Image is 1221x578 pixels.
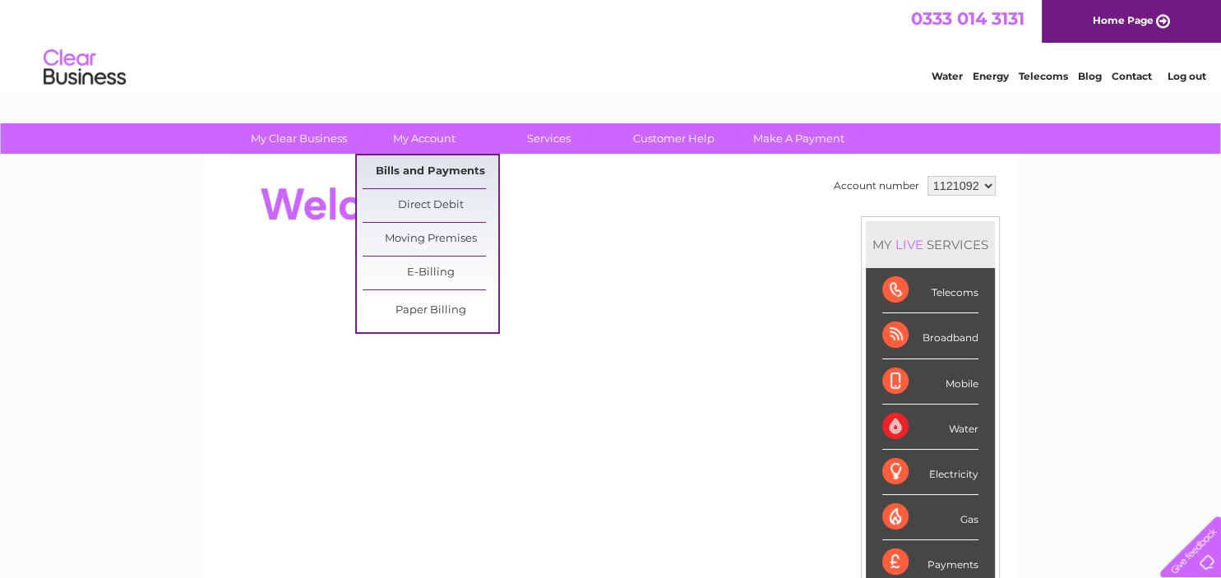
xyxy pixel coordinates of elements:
div: Broadband [882,313,978,358]
a: Customer Help [606,123,742,154]
div: Telecoms [882,268,978,313]
img: logo.png [43,43,127,93]
div: Mobile [882,359,978,405]
a: Paper Billing [363,294,498,327]
a: Moving Premises [363,223,498,256]
a: Water [932,70,963,82]
a: Make A Payment [731,123,867,154]
a: Energy [973,70,1009,82]
a: Blog [1078,70,1102,82]
div: LIVE [892,237,927,252]
a: Telecoms [1019,70,1068,82]
a: Contact [1112,70,1152,82]
div: MY SERVICES [866,221,995,268]
a: Bills and Payments [363,155,498,188]
a: Log out [1167,70,1205,82]
div: Gas [882,495,978,540]
a: My Clear Business [231,123,367,154]
td: Account number [830,172,923,200]
a: 0333 014 3131 [911,8,1024,29]
a: E-Billing [363,257,498,289]
a: Services [481,123,617,154]
a: Direct Debit [363,189,498,222]
div: Water [882,405,978,450]
a: My Account [356,123,492,154]
div: Electricity [882,450,978,495]
div: Clear Business is a trading name of Verastar Limited (registered in [GEOGRAPHIC_DATA] No. 3667643... [223,9,1000,80]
